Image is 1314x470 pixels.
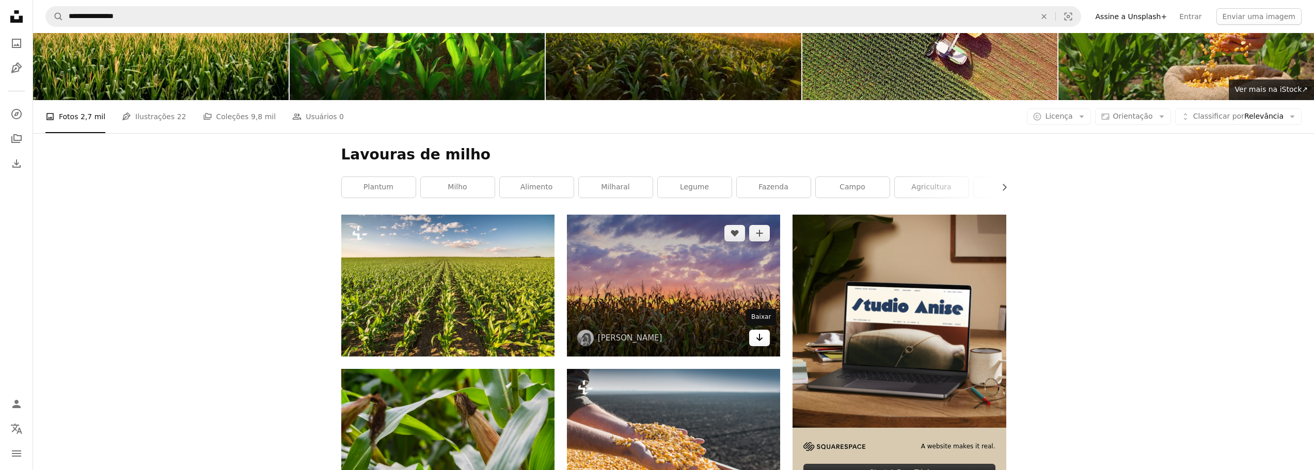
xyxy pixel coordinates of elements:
a: Ilustrações [6,58,27,78]
a: Usuários 0 [292,100,344,133]
form: Pesquise conteúdo visual em todo o site [45,6,1081,27]
h1: Lavouras de milho [341,145,1006,164]
a: Ilustrações 22 [122,100,186,133]
span: Ver mais na iStock ↗ [1235,85,1308,93]
a: Explorar [6,104,27,124]
a: plantum [342,177,416,198]
span: 22 [177,111,186,122]
a: Coleções [6,128,27,149]
button: Curtir [724,225,745,241]
a: milho [421,177,495,198]
a: um campo de trigo com um pôr do sol no fundo [567,281,780,290]
a: Assine a Unsplash+ [1089,8,1174,25]
span: 0 [339,111,344,122]
a: Entrar / Cadastrar-se [6,394,27,414]
span: Orientação [1113,112,1153,120]
a: agricultura [895,177,969,198]
img: file-1705123271268-c3eaf6a79b21image [793,215,1006,428]
a: Semente de milho na mão do agricultor. [567,434,780,443]
img: Campo de milho verde em estágio inicial [341,215,555,356]
button: rolar lista para a direita [995,177,1006,198]
a: Ver mais na iStock↗ [1229,79,1314,100]
a: campo [816,177,890,198]
img: file-1705255347840-230a6ab5bca9image [803,442,865,451]
a: legume [658,177,732,198]
a: Início — Unsplash [6,6,27,29]
a: Histórico de downloads [6,153,27,174]
span: Relevância [1193,111,1284,122]
a: fazenda [737,177,811,198]
a: Entrar [1173,8,1208,25]
a: Fotos [6,33,27,54]
a: natureza [974,177,1048,198]
a: alimento [500,177,574,198]
button: Menu [6,443,27,464]
a: Baixar [749,330,770,346]
img: Ir para o perfil de Niki Clark [577,330,594,346]
button: Pesquisa visual [1056,7,1081,26]
button: Idioma [6,418,27,439]
a: Coleções 9,8 mil [203,100,276,133]
button: Licença [1027,108,1090,125]
div: Baixar [746,309,776,326]
span: 9,8 mil [251,111,276,122]
a: [PERSON_NAME] [598,333,662,343]
button: Orientação [1095,108,1171,125]
span: Classificar por [1193,112,1244,120]
a: planta marrom e verde durante o dia [341,435,555,445]
button: Pesquise na Unsplash [46,7,64,26]
button: Limpar [1033,7,1055,26]
button: Enviar uma imagem [1216,8,1302,25]
button: Adicionar à coleção [749,225,770,241]
a: milharal [579,177,653,198]
button: Classificar porRelevância [1175,108,1302,125]
span: A website makes it real. [921,442,995,451]
img: um campo de trigo com um pôr do sol no fundo [567,215,780,356]
a: Campo de milho verde em estágio inicial [341,281,555,290]
span: Licença [1045,112,1072,120]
